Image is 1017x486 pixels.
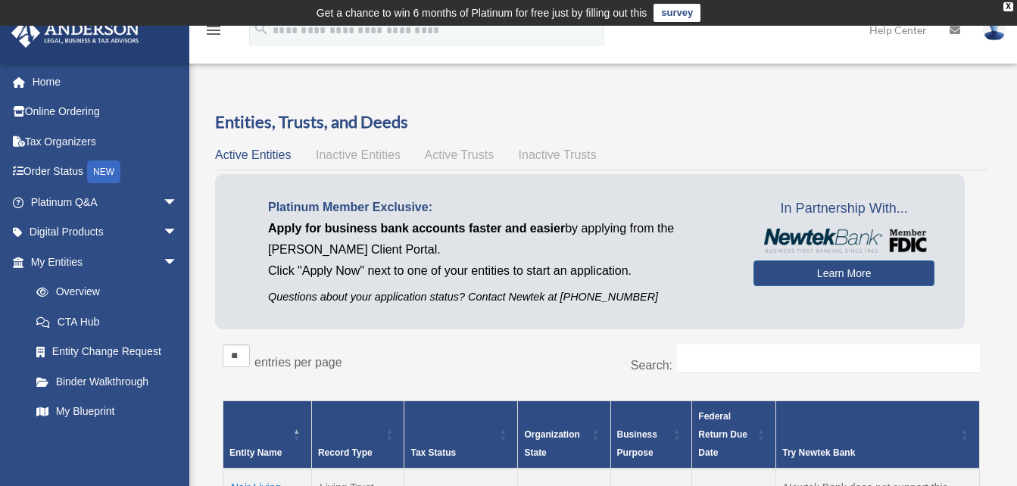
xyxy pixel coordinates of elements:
a: Entity Change Request [21,337,193,367]
p: Click "Apply Now" next to one of your entities to start an application. [268,260,731,282]
div: NEW [87,160,120,183]
a: Binder Walkthrough [21,366,193,397]
a: Platinum Q&Aarrow_drop_down [11,187,201,217]
img: NewtekBankLogoSM.png [761,229,927,253]
span: In Partnership With... [753,197,934,221]
div: Get a chance to win 6 months of Platinum for free just by filling out this [317,4,647,22]
div: Try Newtek Bank [782,444,956,462]
a: Online Ordering [11,97,201,127]
span: Active Entities [215,148,291,161]
a: Overview [21,277,186,307]
a: My Entitiesarrow_drop_down [11,247,193,277]
span: Apply for business bank accounts faster and easier [268,222,565,235]
a: My Blueprint [21,397,193,427]
a: Tax Organizers [11,126,201,157]
span: arrow_drop_down [163,217,193,248]
th: Try Newtek Bank : Activate to sort [776,400,980,469]
span: Entity Name [229,447,282,458]
th: Tax Status: Activate to sort [404,400,518,469]
img: Anderson Advisors Platinum Portal [7,18,144,48]
p: Questions about your application status? Contact Newtek at [PHONE_NUMBER] [268,288,731,307]
div: close [1003,2,1013,11]
th: Federal Return Due Date: Activate to sort [692,400,776,469]
span: Business Purpose [617,429,657,458]
th: Organization State: Activate to sort [518,400,610,469]
p: Platinum Member Exclusive: [268,197,731,218]
span: Organization State [524,429,579,458]
span: Inactive Trusts [519,148,597,161]
span: Active Trusts [425,148,494,161]
span: arrow_drop_down [163,187,193,218]
a: Order StatusNEW [11,157,201,188]
th: Business Purpose: Activate to sort [610,400,692,469]
a: Learn More [753,260,934,286]
span: Federal Return Due Date [698,411,747,458]
a: Tax Due Dates [21,426,193,456]
th: Record Type: Activate to sort [311,400,404,469]
a: Digital Productsarrow_drop_down [11,217,201,248]
span: Tax Status [410,447,456,458]
a: Home [11,67,201,97]
img: User Pic [983,19,1006,41]
span: Record Type [318,447,373,458]
a: menu [204,26,223,39]
a: CTA Hub [21,307,193,337]
a: survey [654,4,700,22]
th: Entity Name: Activate to invert sorting [223,400,312,469]
p: by applying from the [PERSON_NAME] Client Portal. [268,218,731,260]
h3: Entities, Trusts, and Deeds [215,111,987,134]
i: menu [204,21,223,39]
span: Inactive Entities [316,148,401,161]
label: entries per page [254,356,342,369]
span: arrow_drop_down [163,247,193,278]
i: search [253,20,270,37]
label: Search: [631,359,672,372]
